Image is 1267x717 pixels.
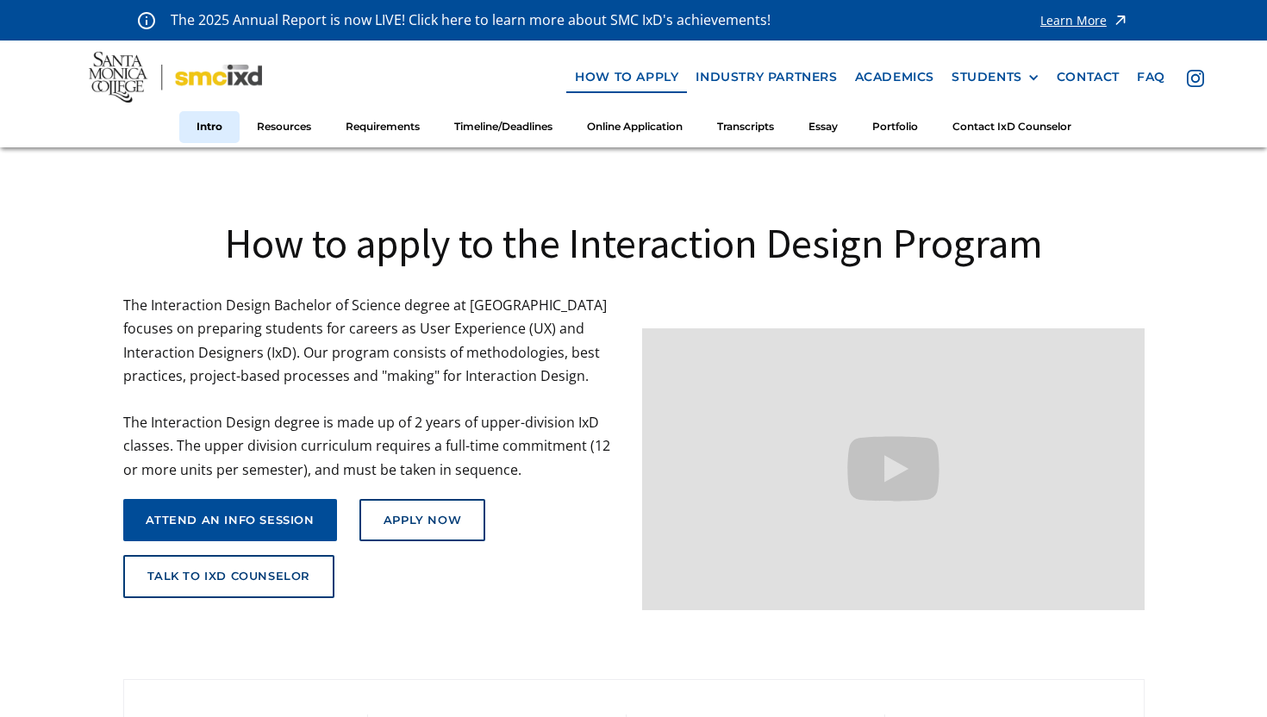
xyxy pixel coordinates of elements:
img: icon - information - alert [138,11,155,29]
a: Resources [240,111,328,143]
a: Academics [846,61,943,93]
img: Santa Monica College - SMC IxD logo [89,52,262,103]
img: icon - arrow - alert [1112,9,1129,32]
a: Essay [791,111,855,143]
a: Transcripts [700,111,791,143]
a: attend an info session [123,499,337,542]
a: Apply Now [359,499,485,542]
div: STUDENTS [952,70,1039,84]
a: Learn More [1040,9,1129,32]
iframe: Design your future with a Bachelor's Degree in Interaction Design from Santa Monica College [642,328,1145,610]
a: Timeline/Deadlines [437,111,570,143]
p: The Interaction Design Bachelor of Science degree at [GEOGRAPHIC_DATA] focuses on preparing stude... [123,294,626,482]
a: talk to ixd counselor [123,555,335,598]
a: how to apply [566,61,687,93]
div: talk to ixd counselor [147,570,311,583]
a: contact [1048,61,1128,93]
img: icon - instagram [1187,70,1204,87]
div: Apply Now [384,514,461,527]
a: Portfolio [855,111,935,143]
a: Online Application [570,111,700,143]
div: Learn More [1040,15,1107,27]
a: Contact IxD Counselor [935,111,1089,143]
div: STUDENTS [952,70,1022,84]
div: attend an info session [146,514,315,527]
a: Intro [179,111,240,143]
a: Requirements [328,111,437,143]
a: industry partners [687,61,846,93]
a: faq [1128,61,1174,93]
h1: How to apply to the Interaction Design Program [123,216,1145,270]
p: The 2025 Annual Report is now LIVE! Click here to learn more about SMC IxD's achievements! [171,9,772,32]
